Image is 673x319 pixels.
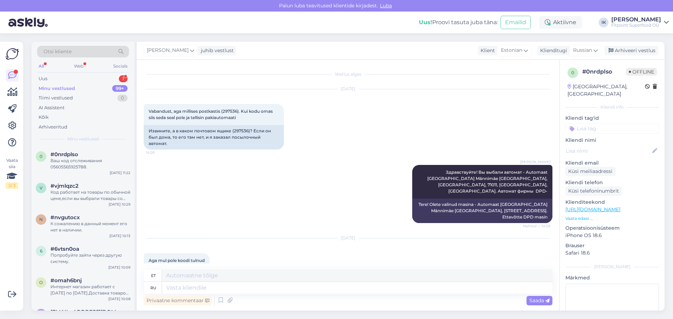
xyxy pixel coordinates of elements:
div: Aktiivne [539,16,582,29]
p: Brauser [565,242,659,249]
span: Otsi kliente [43,48,72,55]
span: [PERSON_NAME] [147,47,189,54]
span: n [39,217,43,222]
div: Proovi tasuta juba täna: [419,18,498,27]
div: [DATE] [144,235,552,241]
p: Klienditeekond [565,199,659,206]
span: #omah6bnj [50,277,82,284]
div: Интернет магазин работает с [DATE] по [DATE].Доставка товаров только по рабочим дням. [50,284,130,296]
span: Saada [529,297,550,304]
span: Vabandust, aga millises postkastis (297536). Kui kodu omas siis seda seal pole ja tellisin pakiau... [149,109,274,120]
div: [DATE] 10:29 [109,202,130,207]
div: 0 [117,95,128,102]
span: Offline [626,68,657,76]
p: iPhone OS 18.6 [565,232,659,239]
div: Minu vestlused [39,85,75,92]
span: #6vtsn0oa [50,246,79,252]
div: juhib vestlust [198,47,234,54]
span: o [39,280,43,285]
button: Emailid [501,16,531,29]
a: [URL][DOMAIN_NAME] [565,206,620,213]
div: [DATE] 11:22 [110,170,130,175]
span: Aga mul pole koodi tulnud [149,258,205,263]
div: Tiimi vestlused [39,95,73,102]
p: Kliendi nimi [565,137,659,144]
p: Operatsioonisüsteem [565,224,659,232]
div: AI Assistent [39,104,64,111]
div: Kliendi info [565,104,659,110]
div: 99+ [112,85,128,92]
div: Klienditugi [537,47,567,54]
div: [DATE] [144,86,552,92]
div: Web [73,62,85,71]
div: Vaata siia [6,157,18,189]
div: Tere! Olete valinud masina - Automaat [GEOGRAPHIC_DATA] Männimäe [GEOGRAPHIC_DATA], [STREET_ADDRE... [412,199,552,223]
div: [DATE] 10:08 [108,296,130,301]
div: Küsi telefoninumbrit [565,186,622,196]
div: Попробуйте зайти через другую систему. [50,252,130,265]
div: et [151,270,156,282]
span: kjuslnjrv@gmail.com [50,309,123,315]
span: Здравствуйте! Вы выбали автомат - Automaat [GEOGRAPHIC_DATA] Männimäe [GEOGRAPHIC_DATA], [GEOGRAP... [427,169,549,194]
div: Socials [112,62,129,71]
div: 1 [119,75,128,82]
p: Kliendi email [565,159,659,167]
div: Ваш код отслеживания 05605565925788. [50,158,130,170]
span: Minu vestlused [67,136,99,142]
span: 6 [40,248,42,254]
div: 2 / 3 [6,182,18,189]
div: Klient [478,47,495,54]
img: Askly Logo [6,47,19,61]
span: #0nrdplso [50,151,78,158]
input: Lisa nimi [566,147,651,155]
input: Lisa tag [565,123,659,134]
div: Vestlus algas [144,71,552,77]
div: Извините, а в каком почтовом ящике (297536)? Если он был дома, то его там нет, и я заказал посыло... [144,125,284,150]
a: [PERSON_NAME]Fitpoint Superfood OÜ [611,17,669,28]
div: Uus [39,75,47,82]
p: Safari 18.6 [565,249,659,257]
div: Fitpoint Superfood OÜ [611,22,661,28]
p: Vaata edasi ... [565,215,659,222]
p: Märkmed [565,274,659,282]
span: Nähtud ✓ 14:29 [523,223,550,229]
div: [PERSON_NAME] [565,264,659,270]
div: # 0nrdplso [582,68,626,76]
span: #vjmlqzc2 [50,183,79,189]
div: К сожалению в данный момент его нет в наличии. [50,221,130,233]
div: Privaatne kommentaar [144,296,212,305]
div: [PERSON_NAME] [611,17,661,22]
span: #nvgutocx [50,214,80,221]
p: Kliendi tag'id [565,115,659,122]
span: [PERSON_NAME] [520,159,550,165]
span: 0 [571,70,574,75]
div: IK [599,18,609,27]
span: 14:26 [146,150,172,155]
span: v [40,185,42,190]
span: Estonian [501,47,522,54]
div: Arhiveeritud [39,124,67,131]
div: All [37,62,45,71]
span: Luba [378,2,394,9]
b: Uus! [419,19,432,26]
div: Küsi meiliaadressi [565,167,615,176]
p: Kliendi telefon [565,179,659,186]
span: Russian [573,47,592,54]
div: Kõik [39,114,49,121]
div: ru [150,282,156,294]
div: [GEOGRAPHIC_DATA], [GEOGRAPHIC_DATA] [567,83,645,98]
div: Код работает на товары по обычной цене,если вы выбрали товары со скидкой код не будет применен. [50,189,130,202]
div: [DATE] 10:13 [109,233,130,238]
span: 0 [40,154,42,159]
div: [DATE] 10:09 [108,265,130,270]
div: Arhiveeri vestlus [604,46,658,55]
